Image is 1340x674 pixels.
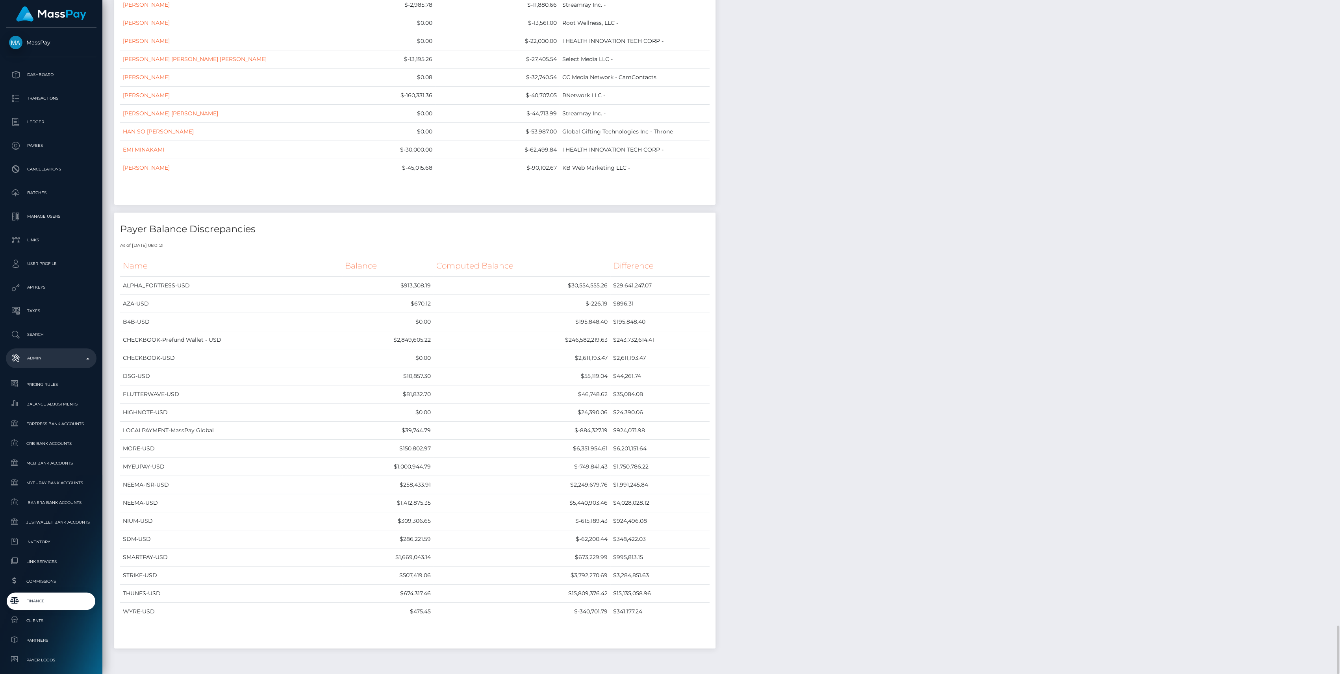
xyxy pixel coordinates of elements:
[435,32,559,50] td: $-22,000.00
[9,577,93,586] span: Commissions
[6,435,96,452] a: CRB Bank Accounts
[9,655,93,665] span: Payer Logos
[120,331,342,349] td: CHECKBOOK-Prefund Wallet - USD
[6,65,96,85] a: Dashboard
[610,367,710,385] td: $44,261.74
[9,258,93,270] p: User Profile
[9,329,93,341] p: Search
[363,32,436,50] td: $0.00
[434,295,610,313] td: $-226.19
[9,518,93,527] span: JustWallet Bank Accounts
[610,585,710,603] td: $15,135,058.96
[120,476,342,494] td: NEEMA-ISR-USD
[120,349,342,367] td: CHECKBOOK-USD
[363,141,436,159] td: $-30,000.00
[120,222,710,236] h4: Payer Balance Discrepancies
[9,557,93,566] span: Link Services
[6,39,96,46] span: MassPay
[6,415,96,432] a: Fortress Bank Accounts
[9,352,93,364] p: Admin
[120,277,342,295] td: ALPHA_FORTRESS-USD
[434,331,610,349] td: $246,582,219.63
[435,141,559,159] td: $-62,499.84
[120,243,163,248] small: As of [DATE] 08:01:21
[435,122,559,141] td: $-53,987.00
[342,404,434,422] td: $0.00
[123,19,170,26] a: [PERSON_NAME]
[6,553,96,570] a: Link Services
[9,93,93,104] p: Transactions
[6,612,96,629] a: Clients
[123,1,170,8] a: [PERSON_NAME]
[120,530,342,548] td: SDM-USD
[9,140,93,152] p: Payees
[9,380,93,389] span: Pricing Rules
[610,440,710,458] td: $6,201,151.64
[610,404,710,422] td: $24,390.06
[342,603,434,621] td: $475.45
[9,596,93,605] span: Finance
[9,616,93,625] span: Clients
[434,585,610,603] td: $15,809,376.42
[6,136,96,156] a: Payees
[434,476,610,494] td: $2,249,679.76
[434,440,610,458] td: $6,351,954.61
[9,36,22,49] img: MassPay
[6,376,96,393] a: Pricing Rules
[342,440,434,458] td: $150,802.97
[610,494,710,512] td: $4,028,028.12
[6,230,96,250] a: Links
[9,537,93,546] span: Inventory
[363,159,436,177] td: $-45,015.68
[120,494,342,512] td: NEEMA-USD
[434,422,610,440] td: $-884,327.19
[560,32,710,50] td: I HEALTH INNOVATION TECH CORP -
[9,211,93,222] p: Manage Users
[9,459,93,468] span: MCB Bank Accounts
[123,37,170,44] a: [PERSON_NAME]
[610,349,710,367] td: $2,611,193.47
[6,455,96,472] a: MCB Bank Accounts
[6,632,96,649] a: Partners
[434,458,610,476] td: $-749,841.43
[363,122,436,141] td: $0.00
[120,313,342,331] td: B4B-USD
[342,512,434,530] td: $309,306.65
[123,56,267,63] a: [PERSON_NAME] [PERSON_NAME] [PERSON_NAME]
[363,86,436,104] td: $-160,331.36
[6,207,96,226] a: Manage Users
[435,104,559,122] td: $-44,713.99
[9,305,93,317] p: Taxes
[610,458,710,476] td: $1,750,786.22
[9,234,93,246] p: Links
[6,494,96,511] a: Ibanera Bank Accounts
[6,325,96,344] a: Search
[610,255,710,277] th: Difference
[9,187,93,199] p: Batches
[342,255,434,277] th: Balance
[434,512,610,530] td: $-615,189.43
[9,281,93,293] p: API Keys
[6,254,96,274] a: User Profile
[435,159,559,177] td: $-90,102.67
[610,476,710,494] td: $1,991,245.84
[120,458,342,476] td: MYEUPAY-USD
[342,567,434,585] td: $507,419.06
[342,548,434,567] td: $1,669,043.14
[120,512,342,530] td: NIUM-USD
[434,494,610,512] td: $5,440,903.46
[342,295,434,313] td: $670.12
[560,50,710,68] td: Select Media LLC -
[342,585,434,603] td: $674,317.46
[123,110,218,117] a: [PERSON_NAME] [PERSON_NAME]
[342,494,434,512] td: $1,412,875.35
[9,400,93,409] span: Balance Adjustments
[610,548,710,567] td: $995,813.15
[342,367,434,385] td: $10,857.30
[610,603,710,621] td: $341,177.24
[560,122,710,141] td: Global Gifting Technologies Inc - Throne
[560,14,710,32] td: Root Wellness, LLC -
[610,512,710,530] td: $924,496.08
[342,277,434,295] td: $913,308.19
[435,68,559,86] td: $-32,740.54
